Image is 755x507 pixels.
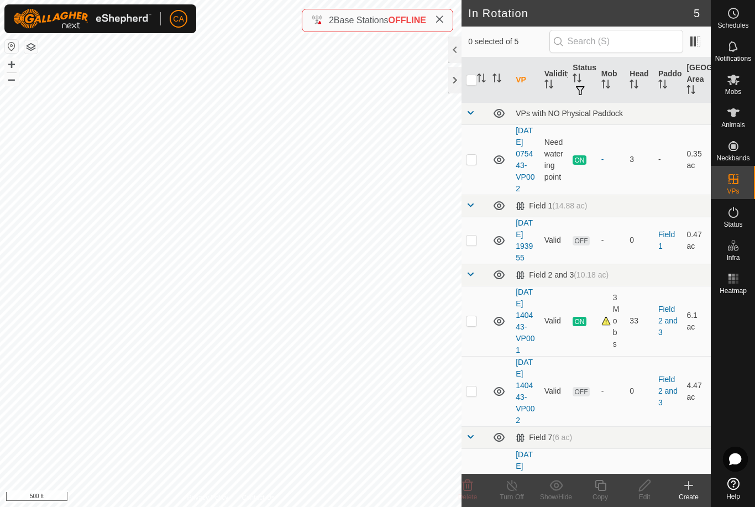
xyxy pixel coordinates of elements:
span: (10.18 ac) [574,270,609,279]
th: [GEOGRAPHIC_DATA] Area [682,58,711,103]
th: Mob [597,58,626,103]
td: 3 [625,124,654,195]
span: Schedules [717,22,748,29]
span: Infra [726,254,740,261]
td: 0.47 ac [682,217,711,264]
span: Animals [721,122,745,128]
button: + [5,58,18,71]
td: - [654,124,683,195]
span: Notifications [715,55,751,62]
a: Field 1 [658,230,675,250]
div: Edit [622,492,667,502]
button: Reset Map [5,40,18,53]
span: OFFLINE [389,15,426,25]
div: - [601,234,621,246]
td: Valid [540,356,569,426]
span: 0 selected of 5 [468,36,549,48]
p-sorticon: Activate to sort [573,75,581,84]
span: Help [726,493,740,500]
span: Status [723,221,742,228]
a: Field 2 and 3 [658,375,678,407]
div: Field 7 [516,433,572,442]
div: Field 1 [516,201,587,211]
td: 6.1 ac [682,286,711,356]
p-sorticon: Activate to sort [630,81,638,90]
td: Valid [540,286,569,356]
a: [DATE] 140443-VP002 [516,358,534,425]
div: Turn Off [490,492,534,502]
span: VPs [727,188,739,195]
span: Heatmap [720,288,747,294]
div: Show/Hide [534,492,578,502]
span: Neckbands [716,155,749,161]
div: Copy [578,492,622,502]
div: VPs with NO Physical Paddock [516,109,706,118]
td: 0.35 ac [682,124,711,195]
a: Help [711,473,755,504]
div: - [601,385,621,397]
a: Field 2 and 3 [658,305,678,337]
img: Gallagher Logo [13,9,151,29]
span: OFF [573,236,589,245]
span: CA [173,13,183,25]
p-sorticon: Activate to sort [686,87,695,96]
a: Contact Us [242,493,274,503]
a: [DATE] 075443-VP002 [516,126,534,193]
span: OFF [573,387,589,396]
td: 33 [625,286,654,356]
p-sorticon: Activate to sort [544,81,553,90]
button: – [5,72,18,86]
td: Need watering point [540,124,569,195]
p-sorticon: Activate to sort [492,75,501,84]
th: Paddock [654,58,683,103]
th: VP [511,58,540,103]
span: (6 ac) [552,433,572,442]
p-sorticon: Activate to sort [601,81,610,90]
div: - [601,154,621,165]
span: ON [573,317,586,326]
span: 2 [329,15,334,25]
th: Validity [540,58,569,103]
td: 0 [625,217,654,264]
input: Search (S) [549,30,683,53]
p-sorticon: Activate to sort [477,75,486,84]
a: Field 7 [658,473,675,494]
span: 5 [694,5,700,22]
span: Delete [458,493,478,501]
a: [DATE] 140443-VP001 [516,288,534,354]
div: 3 Mobs [601,292,621,350]
a: [DATE] 193955 [516,218,533,262]
a: Privacy Policy [187,493,229,503]
span: Base Stations [334,15,389,25]
div: Field 2 and 3 [516,270,609,280]
div: Create [667,492,711,502]
h2: In Rotation [468,7,694,20]
span: ON [573,155,586,165]
td: 4.47 ac [682,356,711,426]
td: Valid [540,217,569,264]
th: Head [625,58,654,103]
span: Mobs [725,88,741,95]
span: (14.88 ac) [552,201,587,210]
button: Map Layers [24,40,38,54]
p-sorticon: Activate to sort [658,81,667,90]
td: 0 [625,356,654,426]
th: Status [568,58,597,103]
